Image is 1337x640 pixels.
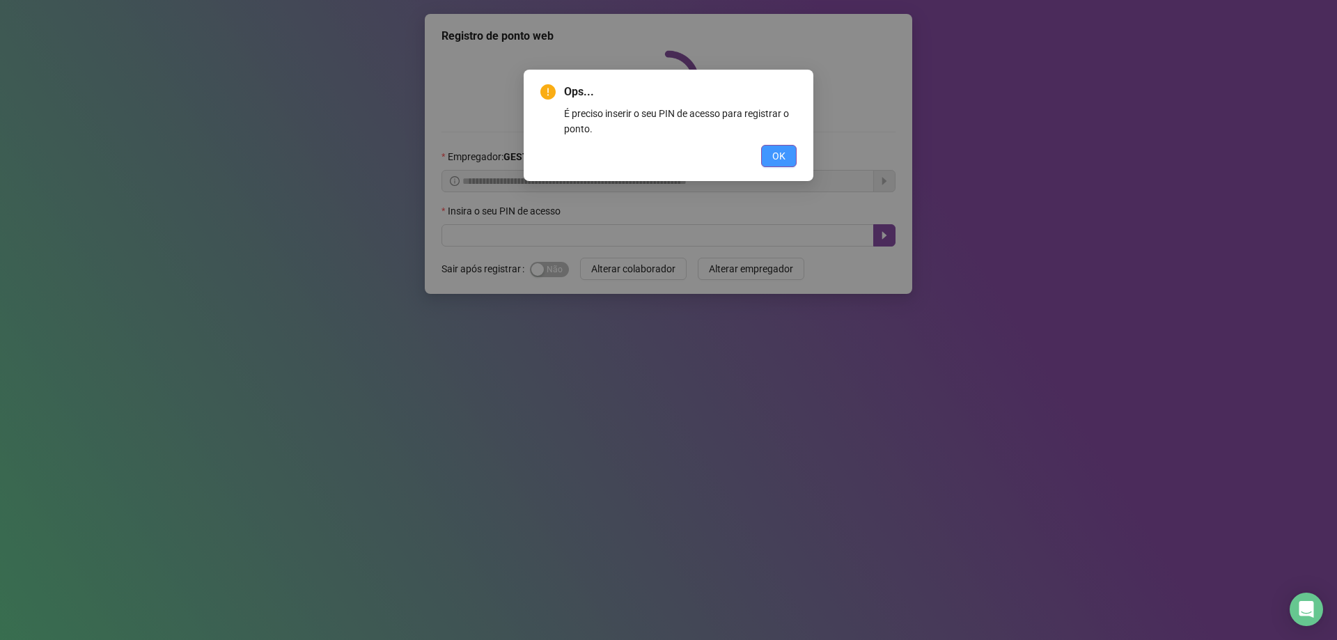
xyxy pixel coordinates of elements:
span: OK [772,148,785,164]
div: É preciso inserir o seu PIN de acesso para registrar o ponto. [564,106,797,136]
button: OK [761,145,797,167]
div: Open Intercom Messenger [1290,593,1323,626]
span: Ops... [564,84,797,100]
span: exclamation-circle [540,84,556,100]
